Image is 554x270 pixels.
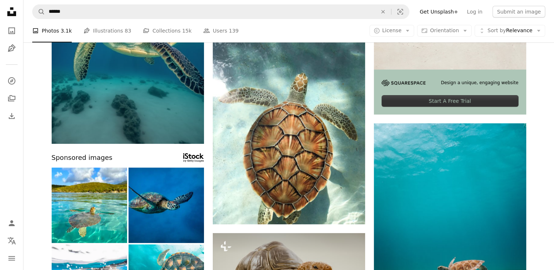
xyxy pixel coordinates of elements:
[4,233,19,248] button: Language
[4,23,19,38] a: Photos
[182,27,192,35] span: 15k
[475,25,545,37] button: Sort byRelevance
[441,80,518,86] span: Design a unique, engaging website
[143,19,192,42] a: Collections 15k
[382,80,425,86] img: file-1705255347840-230a6ab5bca9image
[415,6,462,18] a: Get Unsplash+
[213,21,365,224] img: brown turtle swimming in water
[369,25,414,37] button: License
[33,5,45,19] button: Search Unsplash
[462,6,487,18] a: Log in
[391,5,409,19] button: Visual search
[487,27,532,34] span: Relevance
[203,19,238,42] a: Users 139
[32,4,409,19] form: Find visuals sitewide
[4,41,19,56] a: Illustrations
[229,27,239,35] span: 139
[4,251,19,266] button: Menu
[129,168,204,243] img: A green sea turtle gliding through dark blue tropical water
[375,5,391,19] button: Clear
[374,234,526,240] a: brown turtle in body of water
[487,27,506,33] span: Sort by
[4,74,19,88] a: Explore
[52,153,112,163] span: Sponsored images
[430,27,459,33] span: Orientation
[417,25,472,37] button: Orientation
[83,19,131,42] a: Illustrations 83
[4,216,19,230] a: Log in / Sign up
[4,91,19,106] a: Collections
[4,4,19,20] a: Home — Unsplash
[213,119,365,126] a: brown turtle swimming in water
[382,27,402,33] span: License
[52,168,127,243] img: Green Sea Turtles in Tropical Water of the Virgin Islands
[125,27,131,35] span: 83
[4,109,19,123] a: Download History
[492,6,545,18] button: Submit an image
[382,95,518,107] div: Start A Free Trial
